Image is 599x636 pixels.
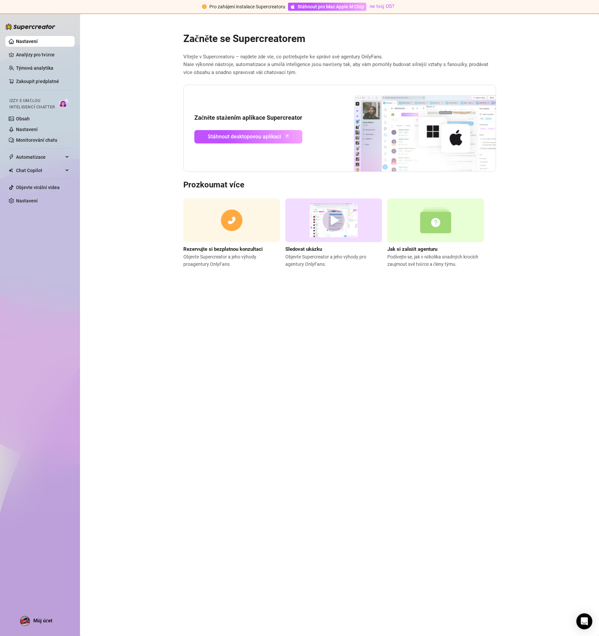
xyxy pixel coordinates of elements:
[387,254,478,267] font: Podívejte se, jak v několika snadných krocích zaujmout své tvůrce a členy týmu.
[387,246,438,252] font: Jak si založit agenturu
[209,4,285,9] font: Pro zahájení instalace Supercreatoru
[16,137,57,143] a: Monitorování chatu
[298,4,364,9] font: Stáhnout pro Mac Apple M Chip
[387,198,484,242] img: průvodce založením agentury
[329,85,496,172] img: stáhnout aplikaci
[285,246,322,252] font: Sledovat ukázku
[20,616,30,626] img: ACg8ocJeO-Ri-yjQ-jhsQkii0srCCcQ1gSYxtLBbWxlGFXdeDvCAvkA80Q=s96-c
[202,4,207,9] span: vykřičník
[183,33,306,44] font: Začněte se Supercreatorem
[183,180,244,189] font: Prozkoumat více
[33,618,52,624] font: Můj účet
[9,98,55,109] font: Izzy s umělou inteligencí Chatter
[183,198,280,268] a: Rezervujte si bezplatnou konzultaciObjevte Supercreator a jeho výhody proagentury OnlyFans
[16,127,38,132] a: Nastavení
[183,54,383,60] font: Vítejte v Supercreatoru – najdete zde vše, co potřebujete ke správě své agentury OnlyFans.
[59,98,69,108] img: Chatování s umělou inteligencí
[16,39,38,44] a: Nastavení
[9,154,14,160] span: blesk
[16,168,42,173] font: Chat Copilot
[194,114,303,121] font: Začněte stažením aplikace Supercreator
[183,246,263,252] font: Rezervujte si bezplatnou konzultaci
[16,154,46,160] font: Automatizace
[183,61,489,75] font: Naše výkonné nástroje, automatizace a umělá inteligence jsou navrženy tak, aby vám pomohly budova...
[283,132,291,140] span: šipka nahoru
[370,3,394,9] a: ne tvůj OS?
[16,79,59,84] a: Zakoupit předplatné
[285,198,382,242] img: demoverze Supercreator
[16,198,38,203] a: Nastavení
[183,198,280,242] img: konzultační hovor
[208,133,281,140] font: Stáhnout desktopovou aplikaci
[190,261,230,267] font: agentury OnlyFans
[183,254,256,267] font: Objevte Supercreator a jeho výhody pro
[16,116,30,121] a: Obsah
[194,130,303,143] a: Stáhnout desktopovou aplikacišipka nahoru
[16,65,53,71] a: Týmová analytika
[285,254,366,267] font: Objevte Supercreator a jeho výhody pro agentury OnlyFans.
[387,198,484,268] a: Jak si založit agenturuPodívejte se, jak v několika snadných krocích zaujmout své tvůrce a členy ...
[285,198,382,268] a: Sledovat ukázkuObjevte Supercreator a jeho výhody pro agentury OnlyFans.
[16,185,60,190] a: Objevte virální videa
[288,3,366,11] a: Stáhnout pro Mac Apple M Chip
[576,613,592,629] div: Otevřete Intercom Messenger
[290,4,295,9] span: jablko
[5,23,55,30] img: logo-BBDzfeDw.svg
[9,168,13,173] img: Chat Copilot
[16,49,69,60] a: Analýzy pro tvůrce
